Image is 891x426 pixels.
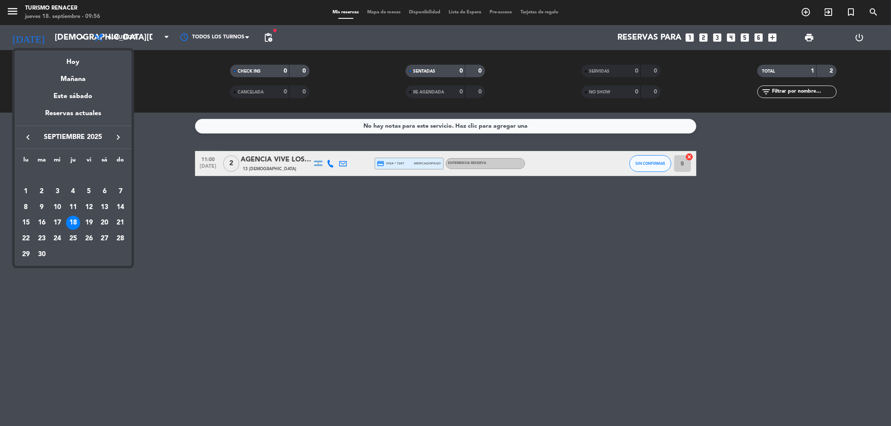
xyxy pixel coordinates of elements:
[49,155,65,168] th: miércoles
[15,68,132,85] div: Mañana
[34,215,50,231] td: 16 de septiembre de 2025
[34,155,50,168] th: martes
[19,216,33,230] div: 15
[36,132,111,143] span: septiembre 2025
[18,247,34,262] td: 29 de septiembre de 2025
[81,184,97,199] td: 5 de septiembre de 2025
[97,199,113,215] td: 13 de septiembre de 2025
[112,231,128,247] td: 28 de septiembre de 2025
[97,200,112,214] div: 13
[82,200,96,214] div: 12
[81,155,97,168] th: viernes
[18,199,34,215] td: 8 de septiembre de 2025
[34,247,50,262] td: 30 de septiembre de 2025
[49,184,65,199] td: 3 de septiembre de 2025
[19,247,33,262] div: 29
[18,184,34,199] td: 1 de septiembre de 2025
[82,184,96,199] div: 5
[81,199,97,215] td: 12 de septiembre de 2025
[112,155,128,168] th: domingo
[97,184,112,199] div: 6
[81,215,97,231] td: 19 de septiembre de 2025
[15,108,132,125] div: Reservas actuales
[15,85,132,108] div: Este sábado
[23,132,33,142] i: keyboard_arrow_left
[66,232,80,246] div: 25
[18,231,34,247] td: 22 de septiembre de 2025
[20,132,36,143] button: keyboard_arrow_left
[19,200,33,214] div: 8
[50,184,64,199] div: 3
[35,216,49,230] div: 16
[112,184,128,199] td: 7 de septiembre de 2025
[66,216,80,230] div: 18
[18,215,34,231] td: 15 de septiembre de 2025
[65,199,81,215] td: 11 de septiembre de 2025
[112,215,128,231] td: 21 de septiembre de 2025
[35,232,49,246] div: 23
[50,216,64,230] div: 17
[82,232,96,246] div: 26
[97,216,112,230] div: 20
[113,216,127,230] div: 21
[65,155,81,168] th: jueves
[34,184,50,199] td: 2 de septiembre de 2025
[15,50,132,68] div: Hoy
[35,247,49,262] div: 30
[65,231,81,247] td: 25 de septiembre de 2025
[65,215,81,231] td: 18 de septiembre de 2025
[113,184,127,199] div: 7
[66,200,80,214] div: 11
[19,232,33,246] div: 22
[65,184,81,199] td: 4 de septiembre de 2025
[97,155,113,168] th: sábado
[97,215,113,231] td: 20 de septiembre de 2025
[35,200,49,214] div: 9
[97,231,113,247] td: 27 de septiembre de 2025
[18,168,128,184] td: SEP.
[34,231,50,247] td: 23 de septiembre de 2025
[113,200,127,214] div: 14
[35,184,49,199] div: 2
[97,184,113,199] td: 6 de septiembre de 2025
[66,184,80,199] div: 4
[18,155,34,168] th: lunes
[50,232,64,246] div: 24
[113,132,123,142] i: keyboard_arrow_right
[81,231,97,247] td: 26 de septiembre de 2025
[82,216,96,230] div: 19
[49,231,65,247] td: 24 de septiembre de 2025
[34,199,50,215] td: 9 de septiembre de 2025
[113,232,127,246] div: 28
[49,199,65,215] td: 10 de septiembre de 2025
[50,200,64,214] div: 10
[19,184,33,199] div: 1
[97,232,112,246] div: 27
[112,199,128,215] td: 14 de septiembre de 2025
[49,215,65,231] td: 17 de septiembre de 2025
[111,132,126,143] button: keyboard_arrow_right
